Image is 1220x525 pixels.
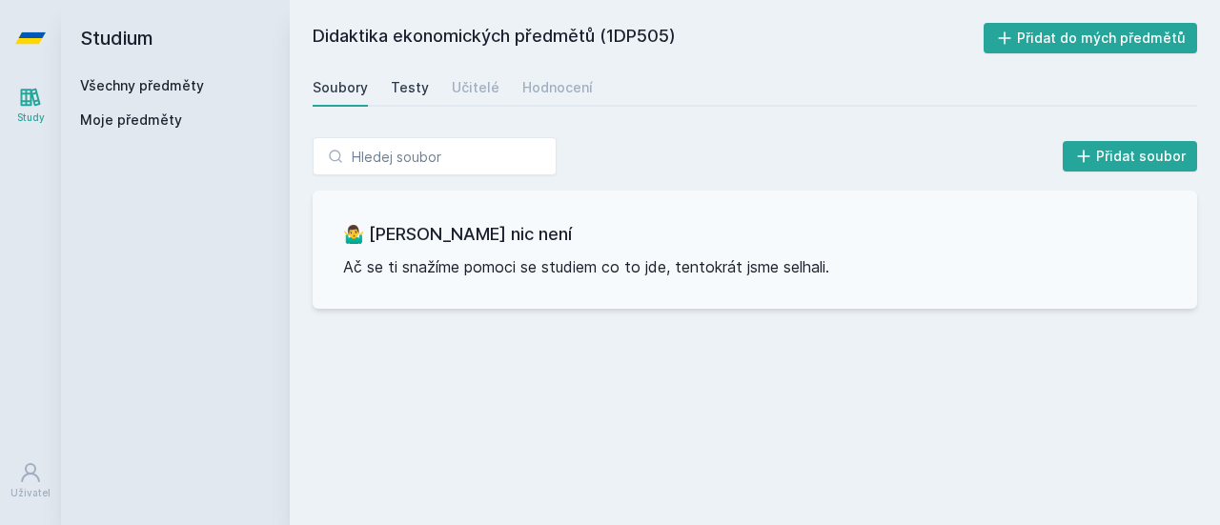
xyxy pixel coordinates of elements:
div: Učitelé [452,78,499,97]
div: Testy [391,78,429,97]
a: Všechny předměty [80,77,204,93]
div: Uživatel [10,486,51,500]
a: Hodnocení [522,69,593,107]
a: Uživatel [4,452,57,510]
a: Soubory [313,69,368,107]
p: Ač se ti snažíme pomoci se studiem co to jde, tentokrát jsme selhali. [343,255,1167,278]
h2: Didaktika ekonomických předmětů (1DP505) [313,23,984,53]
a: Učitelé [452,69,499,107]
div: Study [17,111,45,125]
div: Soubory [313,78,368,97]
a: Study [4,76,57,134]
input: Hledej soubor [313,137,557,175]
button: Přidat soubor [1063,141,1198,172]
a: Testy [391,69,429,107]
span: Moje předměty [80,111,182,130]
div: Hodnocení [522,78,593,97]
h3: 🤷‍♂️ [PERSON_NAME] nic není [343,221,1167,248]
button: Přidat do mých předmětů [984,23,1198,53]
